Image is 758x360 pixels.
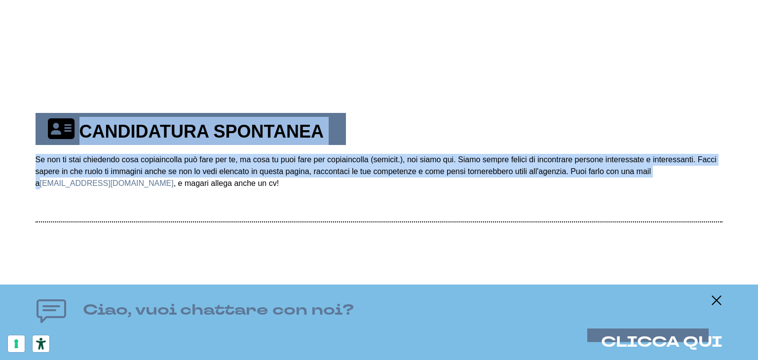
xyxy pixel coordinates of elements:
[36,145,723,221] td: Se non ti stai chiedendo cosa copiaincolla può fare per te, ma cosa tu puoi fare per copiaincolla...
[601,332,722,352] span: CLICCA QUI
[83,300,354,321] h4: Ciao, vuoi chattare con noi?
[40,179,174,187] a: [EMAIL_ADDRESS][DOMAIN_NAME]
[601,334,722,350] button: CLICCA QUI
[33,335,49,352] button: Strumenti di accessibilità
[36,113,346,145] th: CANDIDATURA SPONTANEA
[8,335,25,352] button: Le tue preferenze relative al consenso per le tecnologie di tracciamento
